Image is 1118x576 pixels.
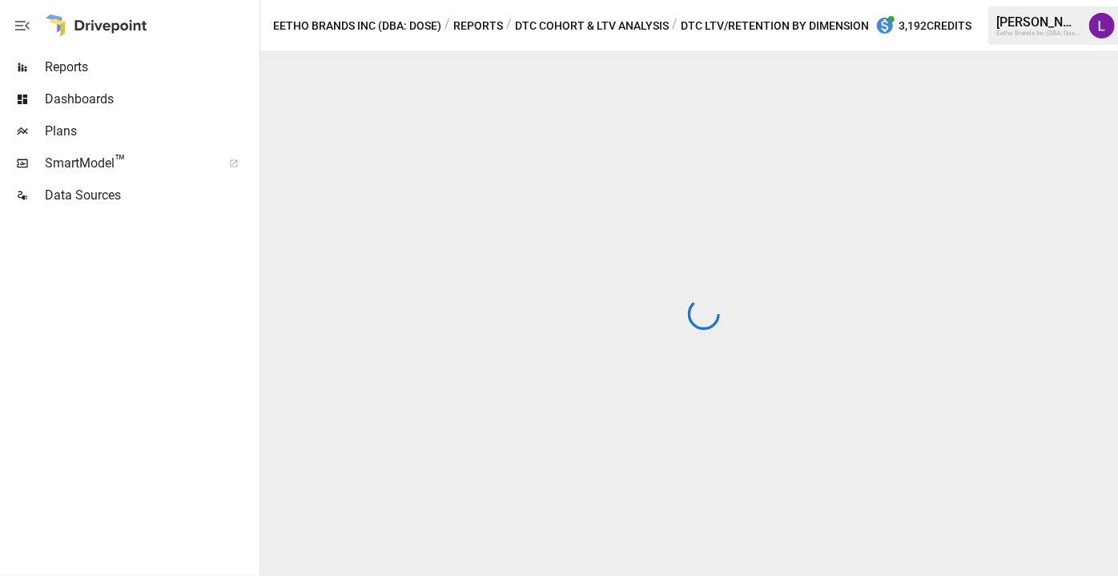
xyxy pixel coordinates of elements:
span: SmartModel [45,154,211,173]
span: Plans [45,122,256,141]
div: / [444,16,450,36]
span: 3,192 Credits [899,16,971,36]
button: Reports [453,16,503,36]
div: [PERSON_NAME] [996,14,1080,30]
span: Data Sources [45,186,256,205]
div: Eetho Brands Inc (DBA: Dose) [996,30,1080,37]
span: Dashboards [45,90,256,109]
button: Eetho Brands Inc (DBA: Dose) [273,16,441,36]
span: Reports [45,58,256,77]
div: / [672,16,678,36]
button: DTC Cohort & LTV Analysis [515,16,669,36]
img: Libby Knowles [1089,13,1115,38]
button: 3,192Credits [869,11,978,41]
div: / [506,16,512,36]
span: ™ [115,151,126,171]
